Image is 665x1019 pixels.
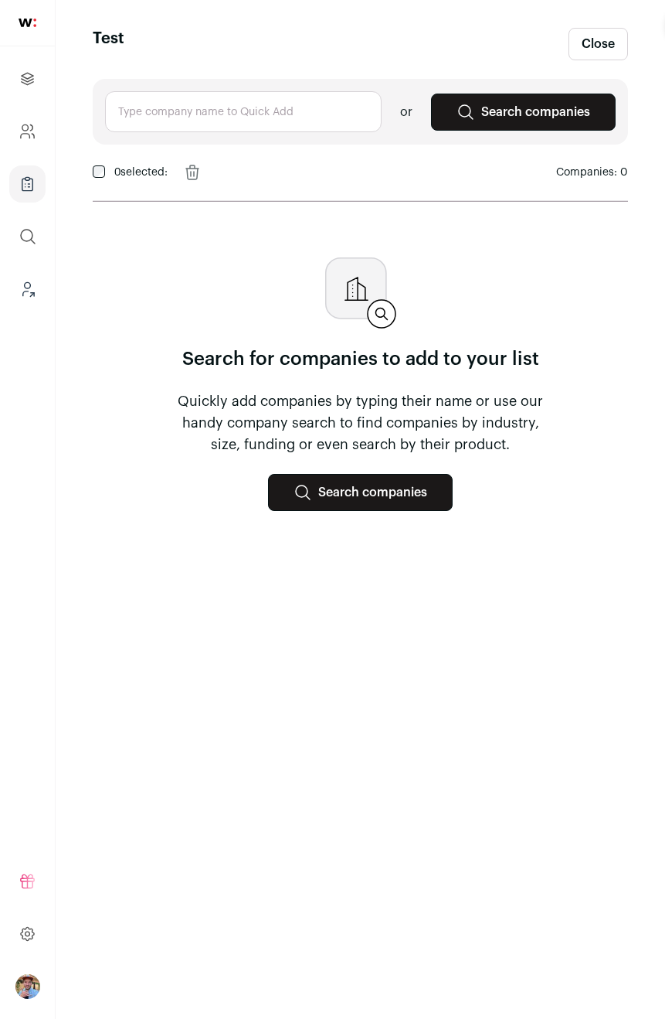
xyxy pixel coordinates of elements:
[174,154,211,191] button: Remove
[9,165,46,203] a: Company Lists
[15,974,40,999] img: 7975094-medium_jpg
[9,60,46,97] a: Projects
[268,474,453,511] a: Search companies
[105,91,382,132] input: Type company name to Quick Add
[431,94,616,131] a: Search companies
[114,165,168,180] span: selected:
[182,347,539,372] h2: Search for companies to add to your list
[177,390,544,455] p: Quickly add companies by typing their name or use our handy company search to find companies by i...
[19,19,36,27] img: wellfound-shorthand-0d5821cbd27db2630d0214b213865d53afaa358527fdda9d0ea32b1df1b89c2c.svg
[9,113,46,150] a: Company and ATS Settings
[400,103,412,121] span: or
[556,165,628,180] span: Companies: 0
[9,271,46,308] a: Leads (Backoffice)
[93,28,124,60] h1: Test
[114,167,120,178] span: 0
[568,28,628,60] a: Close
[15,974,40,999] button: Open dropdown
